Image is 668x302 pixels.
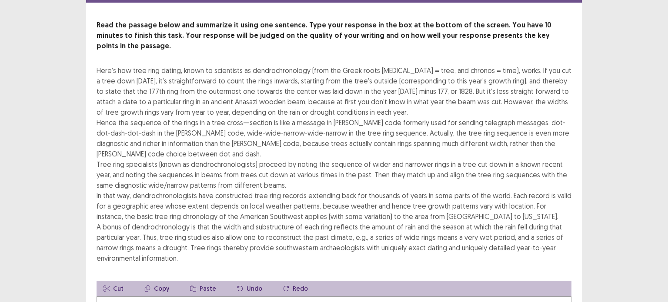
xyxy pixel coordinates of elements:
button: Redo [276,281,315,296]
button: Copy [137,281,176,296]
div: Here’s how tree ring dating, known to scientists as dendrochronology (from the Greek roots [MEDIC... [97,65,571,263]
button: Paste [183,281,223,296]
button: Cut [97,281,130,296]
button: Undo [230,281,269,296]
p: Read the passage below and summarize it using one sentence. Type your response in the box at the ... [97,20,571,51]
